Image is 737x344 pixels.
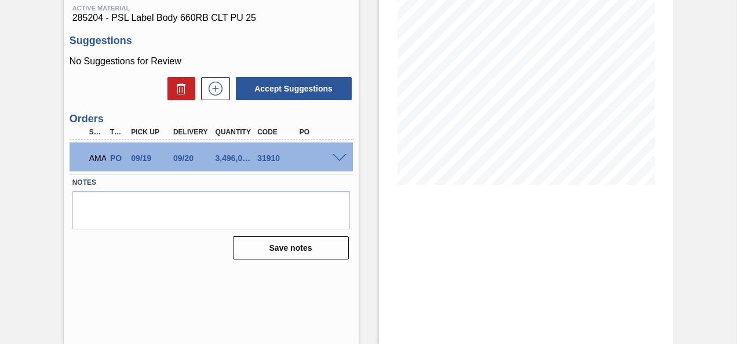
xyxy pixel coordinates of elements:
p: AMA [89,153,103,163]
div: Type [107,128,127,136]
div: Delivery [170,128,216,136]
h3: Orders [70,113,353,125]
div: Pick up [128,128,173,136]
div: 09/19/2025 [128,153,173,163]
div: Accept Suggestions [230,76,353,101]
div: 09/20/2025 [170,153,216,163]
div: Code [254,128,300,136]
div: 31910 [254,153,300,163]
button: Accept Suggestions [236,77,352,100]
div: Awaiting Manager Approval [86,145,106,171]
div: New suggestion [195,77,230,100]
div: 3,496,000.000 [213,153,258,163]
span: Active Material [72,5,350,12]
h3: Suggestions [70,35,353,47]
div: Delete Suggestions [162,77,195,100]
div: PO [297,128,342,136]
label: Notes [72,174,350,191]
div: Step [86,128,106,136]
div: Purchase order [107,153,127,163]
span: 285204 - PSL Label Body 660RB CLT PU 25 [72,13,350,23]
div: Quantity [213,128,258,136]
p: No Suggestions for Review [70,56,353,67]
button: Save notes [233,236,349,259]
